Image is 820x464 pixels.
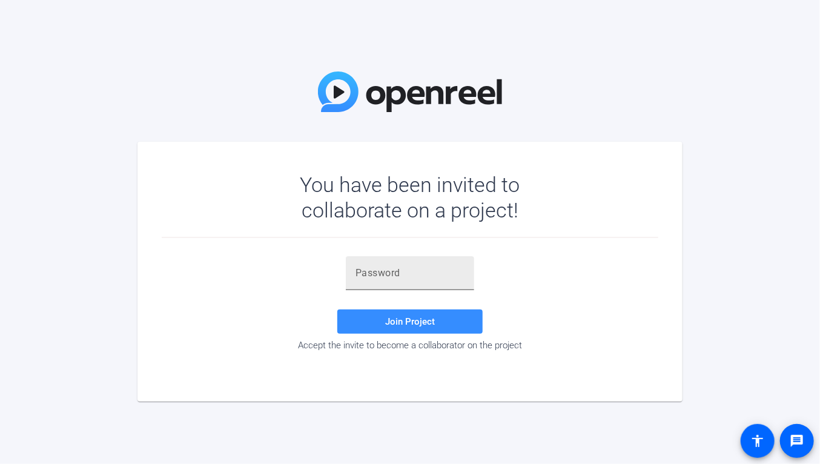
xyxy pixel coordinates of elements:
[790,434,804,448] mat-icon: message
[385,316,435,327] span: Join Project
[162,340,658,351] div: Accept the invite to become a collaborator on the project
[355,266,465,280] input: Password
[318,71,502,112] img: OpenReel Logo
[750,434,765,448] mat-icon: accessibility
[337,310,483,334] button: Join Project
[265,172,555,223] div: You have been invited to collaborate on a project!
